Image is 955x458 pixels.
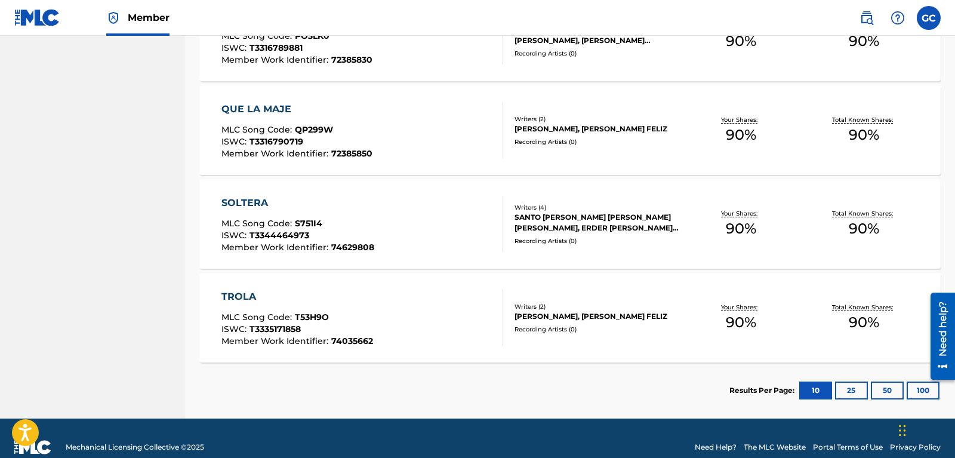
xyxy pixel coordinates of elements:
span: 90 % [726,218,756,239]
button: 10 [799,382,832,399]
p: Total Known Shares: [832,303,896,312]
p: Your Shares: [721,209,760,218]
span: Member Work Identifier : [221,54,331,65]
a: The MLC Website [744,442,806,453]
a: Public Search [855,6,879,30]
a: Portal Terms of Use [813,442,883,453]
div: Recording Artists ( 0 ) [515,325,679,334]
img: help [891,11,905,25]
span: Mechanical Licensing Collective © 2025 [66,442,204,453]
span: Member Work Identifier : [221,148,331,159]
div: Writers ( 2 ) [515,115,679,124]
span: QP299W [295,124,333,135]
span: ISWC : [221,136,249,147]
span: 90 % [849,30,879,52]
div: Widget de chat [895,401,955,458]
span: T53H9O [295,312,329,322]
iframe: Chat Widget [895,401,955,458]
span: 90 % [849,218,879,239]
span: Member Work Identifier : [221,336,331,346]
iframe: Resource Center [922,287,955,386]
span: 72385850 [331,148,372,159]
span: PO3LK0 [295,30,329,41]
img: logo [14,440,51,454]
p: Results Per Page: [729,385,797,396]
span: T3316789881 [249,42,303,53]
div: Writers ( 2 ) [515,302,679,311]
button: 100 [907,382,939,399]
div: QUE LA MAJE [221,102,372,116]
span: MLC Song Code : [221,312,295,322]
button: 25 [835,382,868,399]
div: Recording Artists ( 0 ) [515,137,679,146]
span: ISWC : [221,324,249,334]
span: 90 % [849,312,879,333]
span: 90 % [726,124,756,146]
span: 74035662 [331,336,373,346]
span: ISWC : [221,42,249,53]
div: Help [886,6,910,30]
a: Privacy Policy [890,442,941,453]
div: Recording Artists ( 0 ) [515,49,679,58]
span: 90 % [726,312,756,333]
div: User Menu [917,6,941,30]
span: 90 % [726,30,756,52]
div: Arrastrar [899,413,906,448]
div: SOLTERA [221,196,374,210]
span: 90 % [849,124,879,146]
span: S751I4 [295,218,322,229]
img: search [860,11,874,25]
div: Recording Artists ( 0 ) [515,236,679,245]
span: MLC Song Code : [221,30,295,41]
a: TROLAMLC Song Code:T53H9OISWC:T3335171858Member Work Identifier:74035662Writers (2)[PERSON_NAME],... [199,273,941,362]
span: Member [128,11,170,24]
img: Top Rightsholder [106,11,121,25]
span: MLC Song Code : [221,124,295,135]
span: ISWC : [221,230,249,241]
a: Need Help? [695,442,737,453]
p: Total Known Shares: [832,115,896,124]
img: MLC Logo [14,9,60,26]
span: MLC Song Code : [221,218,295,229]
div: TROLA [221,290,373,304]
span: 72385830 [331,54,372,65]
span: T3344464973 [249,230,309,241]
div: Writers ( 4 ) [515,203,679,212]
p: Your Shares: [721,115,760,124]
div: [PERSON_NAME], [PERSON_NAME] FELIZ [515,311,679,322]
span: T3335171858 [249,324,301,334]
p: Total Known Shares: [832,209,896,218]
div: [PERSON_NAME], [PERSON_NAME] FELIZ [515,124,679,134]
a: QUE LA MAJEMLC Song Code:QP299WISWC:T3316790719Member Work Identifier:72385850Writers (2)[PERSON_... [199,85,941,175]
p: Your Shares: [721,303,760,312]
a: SOLTERAMLC Song Code:S751I4ISWC:T3344464973Member Work Identifier:74629808Writers (4)SANTO [PERSO... [199,179,941,269]
span: 74629808 [331,242,374,253]
span: T3316790719 [249,136,303,147]
span: Member Work Identifier : [221,242,331,253]
button: 50 [871,382,904,399]
div: SANTO [PERSON_NAME] [PERSON_NAME] [PERSON_NAME], ERDER [PERSON_NAME] [PERSON_NAME] [PERSON_NAME] [515,212,679,233]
